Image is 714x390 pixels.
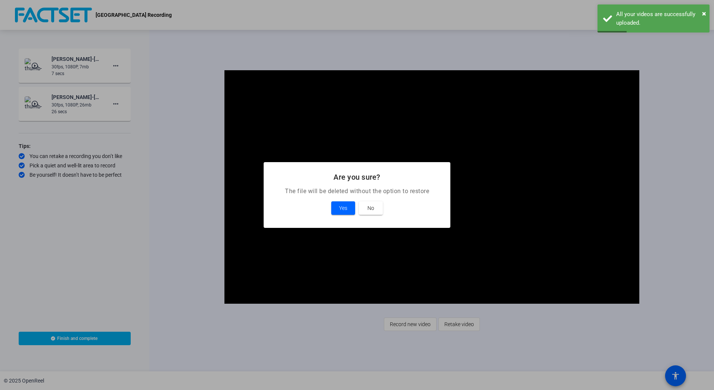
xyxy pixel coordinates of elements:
[339,204,347,213] span: Yes
[702,9,706,18] span: ×
[702,8,706,19] button: Close
[616,10,704,27] div: All your videos are successfully uploaded.
[367,204,374,213] span: No
[273,171,441,183] h2: Are you sure?
[273,187,441,196] p: The file will be deleted without the option to restore
[331,201,355,215] button: Yes
[359,201,383,215] button: No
